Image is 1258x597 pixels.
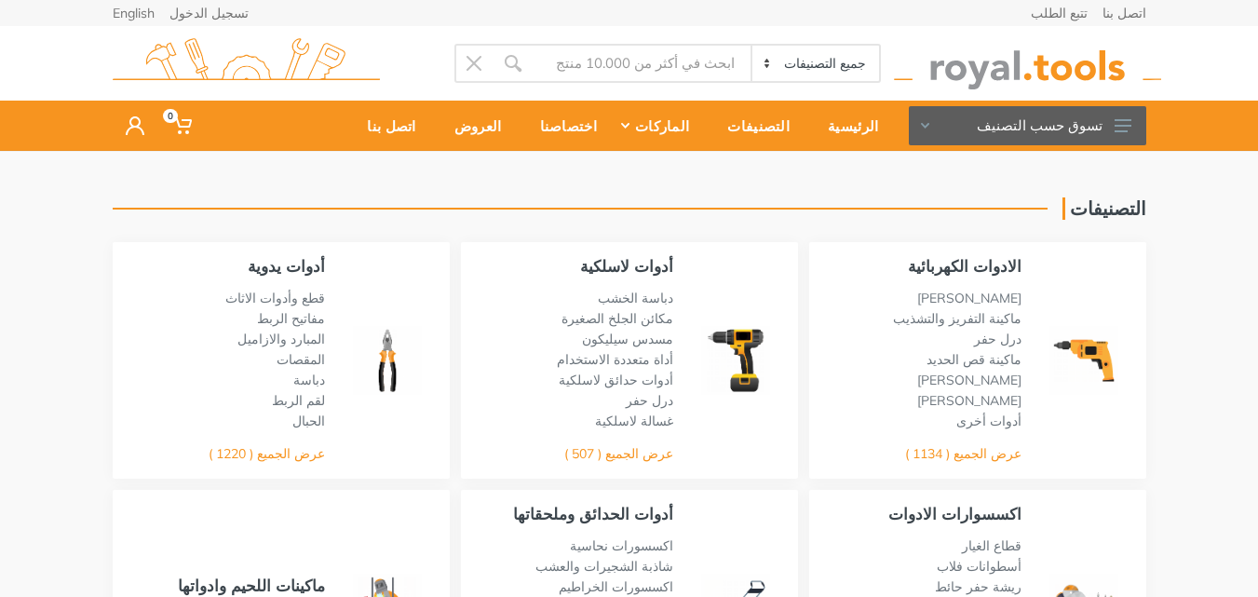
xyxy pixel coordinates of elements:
[1031,7,1088,20] a: تتبع الطلب
[561,310,673,327] a: مكائن الجلخ الصغيرة
[803,106,891,145] div: الرئيسية
[257,310,325,327] a: مفاتيح الربط
[956,413,1021,429] a: أدوات أخرى
[342,101,428,151] a: اتصل بنا
[974,331,1021,347] a: درل حفر
[701,326,770,395] img: Royal - أدوات لاسلكية
[888,504,1021,523] a: اكسسوارات الادوات
[272,392,325,409] a: لقم الربط
[595,413,673,429] a: غسالة لاسلكية
[909,106,1146,145] button: تسوق حسب التصنيف
[905,445,1021,462] a: عرض الجميع ( 1134 )
[598,290,673,306] a: دباسة الخشب
[580,256,673,276] a: أدوات لاسلكية
[917,372,1021,388] a: [PERSON_NAME]
[515,101,610,151] a: اختصاصنا
[163,109,178,123] span: 0
[277,351,325,368] a: المقصات
[429,106,515,145] div: العروض
[248,256,325,276] a: أدوات يدوية
[962,537,1021,554] a: قطاع الغيار
[610,106,702,145] div: الماركات
[429,101,515,151] a: العروض
[1062,197,1146,220] h1: التصنيفات
[225,290,325,306] a: قطع وأدوات الاثاث
[751,46,878,81] select: Category
[342,106,428,145] div: اتصل بنا
[157,101,205,151] a: 0
[559,372,673,388] a: أدوات حدائق لاسلكية
[803,101,891,151] a: الرئيسية
[113,7,155,20] a: English
[1102,7,1146,20] a: اتصل بنا
[513,504,673,523] a: أدوات الحدائق وملحقاتها
[917,290,1021,306] a: [PERSON_NAME]
[178,576,325,595] a: ماكينات اللحيم وادواتها
[237,331,325,347] a: المبارد والازاميل
[515,106,610,145] div: اختصاصنا
[564,445,673,462] a: عرض الجميع ( 507 )
[535,558,673,575] a: شاذبة الشجيرات والعشب
[908,256,1021,276] a: الادوات الكهربائية
[169,7,249,20] a: تسجيل الدخول
[917,392,1021,409] a: [PERSON_NAME]
[702,101,803,151] a: التصنيفات
[626,392,673,409] a: درل حفر
[113,38,380,89] img: royal.tools Logo
[582,331,673,347] a: مسدس سيليكون
[209,445,325,462] a: عرض الجميع ( 1220 )
[559,578,673,595] a: اكسسورات الخراطيم
[292,413,325,429] a: الحبال
[353,326,422,395] img: Royal - أدوات يدوية
[557,351,673,368] a: أداة متعددة الاستخدام
[935,578,1021,595] a: ريشة حفر حائط
[1049,326,1118,395] img: Royal - الادوات الكهربائية
[893,310,1021,327] a: ماكينة التفريز والتشذيب
[937,558,1021,575] a: أسطوانات فلاب
[533,44,751,83] input: Site search
[702,106,803,145] div: التصنيفات
[570,537,673,554] a: اكسسورات نحاسية
[894,38,1161,89] img: royal.tools Logo
[293,372,325,388] a: دباسة
[927,351,1021,368] a: ماكينة قص الحديد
